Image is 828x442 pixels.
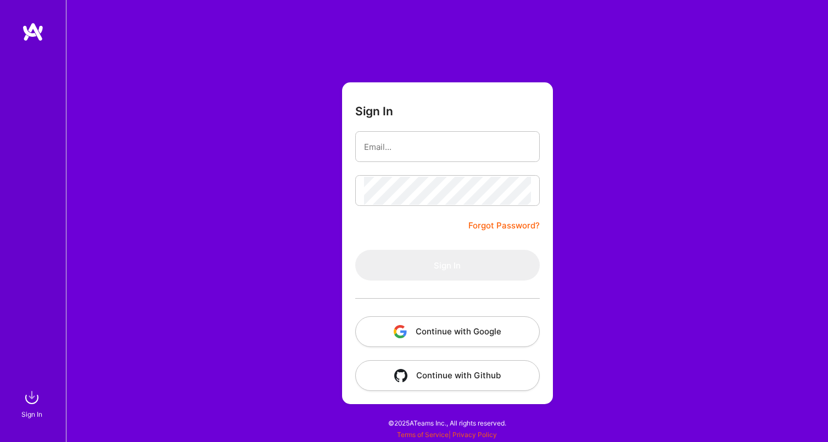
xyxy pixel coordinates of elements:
[397,430,497,439] span: |
[397,430,449,439] a: Terms of Service
[364,133,531,161] input: Email...
[355,316,540,347] button: Continue with Google
[66,409,828,437] div: © 2025 ATeams Inc., All rights reserved.
[452,430,497,439] a: Privacy Policy
[355,360,540,391] button: Continue with Github
[355,250,540,281] button: Sign In
[22,22,44,42] img: logo
[394,325,407,338] img: icon
[23,387,43,420] a: sign inSign In
[355,104,393,118] h3: Sign In
[468,219,540,232] a: Forgot Password?
[21,387,43,409] img: sign in
[21,409,42,420] div: Sign In
[394,369,407,382] img: icon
